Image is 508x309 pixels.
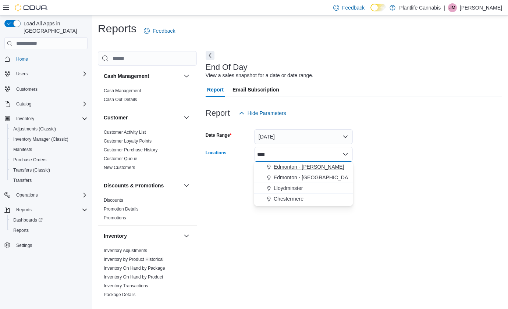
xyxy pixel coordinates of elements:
[16,101,31,107] span: Catalog
[13,126,56,132] span: Adjustments (Classic)
[104,156,137,161] a: Customer Queue
[104,147,158,152] a: Customer Purchase History
[1,83,90,94] button: Customers
[141,24,178,38] a: Feedback
[10,226,88,235] span: Reports
[16,192,38,198] span: Operations
[7,215,90,225] a: Dashboards
[274,184,303,192] span: Lloydminster
[10,216,88,224] span: Dashboards
[182,231,191,240] button: Inventory
[10,135,71,144] a: Inventory Manager (Classic)
[1,69,90,79] button: Users
[13,85,40,94] a: Customers
[13,114,37,123] button: Inventory
[104,292,136,298] span: Package Details
[206,132,232,138] label: Date Range
[448,3,457,12] div: Justin McIssac
[13,227,29,233] span: Reports
[1,99,90,109] button: Catalog
[104,88,141,94] span: Cash Management
[10,176,35,185] a: Transfers
[10,166,88,175] span: Transfers (Classic)
[232,82,279,97] span: Email Subscription
[10,176,88,185] span: Transfers
[104,97,137,103] span: Cash Out Details
[98,21,136,36] h1: Reports
[206,150,227,156] label: Locations
[13,84,88,93] span: Customers
[104,232,181,240] button: Inventory
[460,3,502,12] p: [PERSON_NAME]
[98,128,197,175] div: Customer
[13,191,88,200] span: Operations
[104,256,164,262] span: Inventory by Product Historical
[13,157,47,163] span: Purchase Orders
[254,172,353,183] button: Edmonton - [GEOGRAPHIC_DATA]
[13,54,88,64] span: Home
[104,139,152,144] a: Customer Loyalty Points
[13,205,88,214] span: Reports
[7,144,90,155] button: Manifests
[1,205,90,215] button: Reports
[10,145,88,154] span: Manifests
[104,206,139,212] span: Promotion Details
[206,72,313,79] div: View a sales snapshot for a date or date range.
[21,20,88,35] span: Load All Apps in [GEOGRAPHIC_DATA]
[206,109,230,118] h3: Report
[7,124,90,134] button: Adjustments (Classic)
[182,72,191,80] button: Cash Management
[10,155,88,164] span: Purchase Orders
[98,196,197,225] div: Discounts & Promotions
[399,3,441,12] p: Plantlife Cannabis
[10,155,50,164] a: Purchase Orders
[10,166,53,175] a: Transfers (Classic)
[104,197,123,203] span: Discounts
[7,155,90,165] button: Purchase Orders
[236,106,289,121] button: Hide Parameters
[10,125,59,133] a: Adjustments (Classic)
[13,147,32,152] span: Manifests
[13,100,34,108] button: Catalog
[104,138,152,144] span: Customer Loyalty Points
[104,114,128,121] h3: Customer
[104,292,136,297] a: Package Details
[104,266,165,271] a: Inventory On Hand by Package
[16,242,32,248] span: Settings
[13,69,31,78] button: Users
[7,165,90,175] button: Transfers (Classic)
[444,3,445,12] p: |
[104,248,147,253] a: Inventory Adjustments
[10,226,32,235] a: Reports
[104,206,139,212] a: Promotion Details
[4,51,88,270] nav: Complex example
[254,129,353,144] button: [DATE]
[16,207,32,213] span: Reports
[104,283,148,289] span: Inventory Transactions
[10,125,88,133] span: Adjustments (Classic)
[104,114,181,121] button: Customer
[13,217,43,223] span: Dashboards
[104,165,135,170] span: New Customers
[104,274,163,280] a: Inventory On Hand by Product
[7,175,90,186] button: Transfers
[1,54,90,64] button: Home
[182,113,191,122] button: Customer
[13,177,32,183] span: Transfers
[104,88,141,93] a: Cash Management
[207,82,224,97] span: Report
[104,147,158,153] span: Customer Purchase History
[274,195,303,202] span: Chestermere
[248,109,286,117] span: Hide Parameters
[1,190,90,200] button: Operations
[182,181,191,190] button: Discounts & Promotions
[254,183,353,194] button: Lloydminster
[254,162,353,172] button: Edmonton - [PERSON_NAME]
[370,4,386,11] input: Dark Mode
[13,241,88,250] span: Settings
[16,86,38,92] span: Customers
[13,114,88,123] span: Inventory
[13,167,50,173] span: Transfers (Classic)
[104,97,137,102] a: Cash Out Details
